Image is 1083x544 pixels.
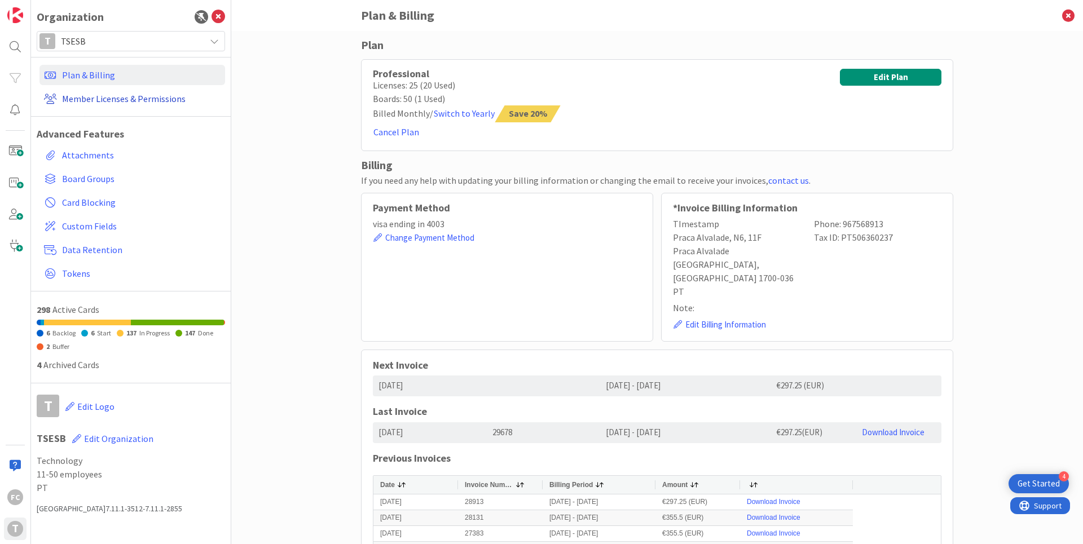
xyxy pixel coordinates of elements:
a: Card Blocking [39,192,225,213]
div: If you need any help with updating your billing information or changing the email to receive your... [361,174,953,187]
a: Tokens [39,263,225,284]
span: Done [198,329,213,337]
div: 28131 [458,510,543,525]
div: 27383 [458,526,543,541]
p: Praca Alvalade, N6, 11F [673,231,800,244]
img: Visit kanbanzone.com [7,7,23,23]
span: Edit Organization [84,433,153,444]
p: Tax ID: PT506360237 [814,231,941,244]
div: [DATE] - [DATE] [543,526,655,541]
div: €355.5 (EUR) [655,510,740,525]
div: 28913 [458,494,543,510]
p: Phone: 967568913 [814,217,941,231]
span: 298 [37,304,50,315]
h5: Last Invoice [373,405,941,418]
a: Board Groups [39,169,225,189]
h1: Advanced Features [37,128,225,140]
span: Date [380,481,395,489]
span: Support [24,2,51,15]
div: Get Started [1018,478,1060,489]
span: Card Blocking [62,196,221,209]
span: 137 [126,329,137,337]
div: Professional [373,69,556,78]
div: [DATE] [373,375,487,396]
div: 29678 [487,422,601,443]
div: T [37,395,59,417]
a: contact us [768,175,809,186]
div: € 297.25 ( EUR ) [771,422,856,443]
p: [GEOGRAPHIC_DATA] , [GEOGRAPHIC_DATA] 1700-036 [673,258,800,285]
button: Edit Logo [65,395,115,418]
span: Tokens [62,267,221,280]
div: 4 [1059,471,1069,481]
div: [DATE] [373,526,458,541]
div: [DATE] - [DATE] [600,375,771,396]
button: Change Payment Method [373,231,475,245]
div: Licenses: 25 (20 Used) [373,78,556,92]
h2: *Invoice Billing Information [673,202,941,214]
div: T [39,33,55,49]
p: TImestamp [673,217,800,231]
div: [DATE] - [DATE] [600,422,771,443]
p: visa ending in 4003 [373,217,641,231]
div: €355.5 (EUR) [655,526,740,541]
span: Start [97,329,111,337]
div: Billing [361,157,953,174]
div: Active Cards [37,303,225,316]
div: Open Get Started checklist, remaining modules: 4 [1009,474,1069,493]
a: Download Invoice [747,529,800,537]
div: [DATE] - [DATE] [543,510,655,525]
button: Edit Organization [72,427,154,450]
div: Organization [37,8,104,25]
span: 2 [46,342,50,351]
div: Boards: 50 (1 Used) [373,92,556,105]
div: Plan [361,37,953,54]
p: Praca Alvalade [673,244,800,258]
span: Amount [662,481,688,489]
span: In Progress [139,329,170,337]
span: Invoice Number [465,481,513,489]
a: Plan & Billing [39,65,225,85]
a: Custom Fields [39,216,225,236]
span: PT [37,481,225,494]
div: [DATE] [373,494,458,510]
div: Billed Monthly / [373,105,556,122]
a: Download Invoice [747,498,800,506]
span: Billing Period [549,481,593,489]
a: Download Invoice [862,427,924,437]
a: Attachments [39,145,225,165]
span: 147 [185,329,195,337]
h5: Next Invoice [373,359,941,371]
span: 4 [37,359,41,370]
p: PT [673,285,800,298]
p: Note: [673,301,941,315]
h1: TSESB [37,427,225,450]
button: Edit Plan [840,69,941,86]
h2: Payment Method [373,202,641,214]
span: Data Retention [62,243,221,256]
span: Backlog [52,329,76,337]
a: Download Invoice [747,514,800,521]
div: [DATE] - [DATE] [543,494,655,510]
span: TSESB [61,33,200,49]
button: Cancel Plan [373,125,420,139]
a: Member Licenses & Permissions [39,89,225,109]
span: Board Groups [62,172,221,185]
span: 11-50 employees [37,467,225,481]
span: 6 [91,329,94,337]
div: [DATE] [373,422,487,443]
span: Technology [37,454,225,467]
span: Save 20% [509,105,548,121]
span: Custom Fields [62,219,221,233]
span: Buffer [52,342,69,351]
div: [GEOGRAPHIC_DATA] 7.11.1-3512-7.11.1-2855 [37,503,225,515]
button: Edit Billing Information [673,318,767,332]
div: [DATE] [373,510,458,525]
span: 6 [46,329,50,337]
div: €297.25 (EUR) [771,375,856,396]
span: Edit Logo [77,401,115,412]
div: FC [7,489,23,505]
div: T [7,521,23,537]
div: €297.25 (EUR) [655,494,740,510]
button: Switch to Yearly [433,106,495,121]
